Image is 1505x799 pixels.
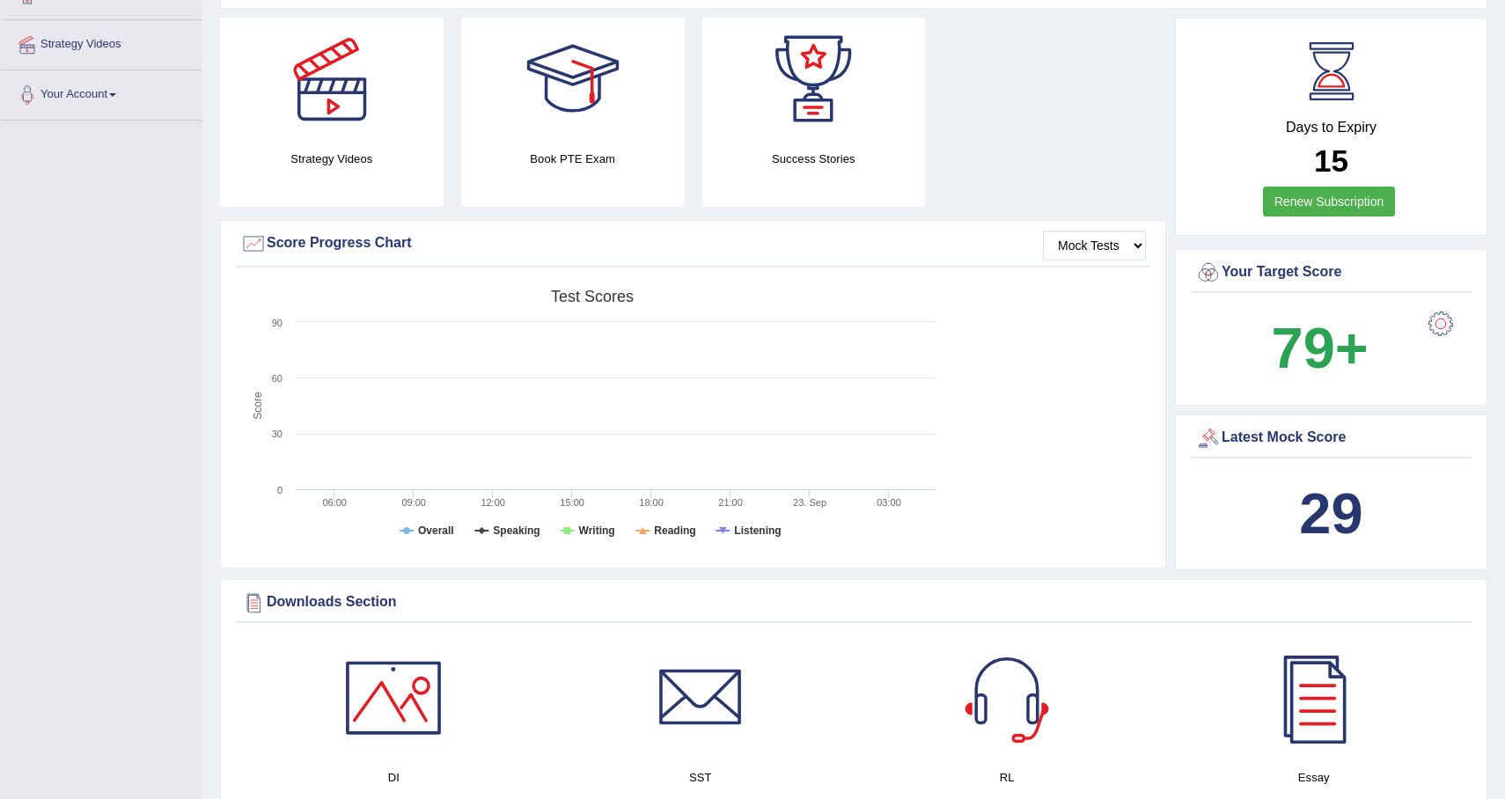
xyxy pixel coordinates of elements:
text: 15:00 [560,497,584,508]
b: 15 [1314,143,1348,178]
h4: RL [863,768,1152,787]
h4: Strategy Videos [220,150,444,168]
text: 0 [277,485,283,495]
a: Your Account [1,70,202,114]
text: 09:00 [401,497,426,508]
a: Strategy Videos [1,20,202,64]
div: Your Target Score [1195,260,1467,286]
div: Latest Mock Score [1195,425,1467,451]
tspan: 23. Sep [793,497,826,508]
text: 90 [272,318,283,328]
h4: Essay [1170,768,1459,787]
text: 60 [272,373,283,384]
tspan: Reading [654,524,695,537]
a: Renew Subscription [1263,187,1396,216]
tspan: Score [252,392,264,420]
h4: Days to Expiry [1195,120,1467,136]
h4: Success Stories [702,150,926,168]
text: 03:00 [877,497,901,508]
div: Downloads Section [240,590,1467,616]
text: 06:00 [322,497,347,508]
tspan: Writing [579,524,615,537]
b: 29 [1299,481,1362,546]
text: 18:00 [639,497,664,508]
b: 79+ [1271,316,1368,380]
tspan: Speaking [493,524,540,537]
tspan: Listening [734,524,781,537]
h4: DI [249,768,539,787]
h4: SST [556,768,846,787]
text: 12:00 [481,497,505,508]
text: 21:00 [718,497,743,508]
tspan: Test scores [551,288,634,305]
div: Score Progress Chart [240,231,1146,257]
tspan: Overall [418,524,454,537]
text: 30 [272,429,283,439]
h4: Book PTE Exam [461,150,685,168]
